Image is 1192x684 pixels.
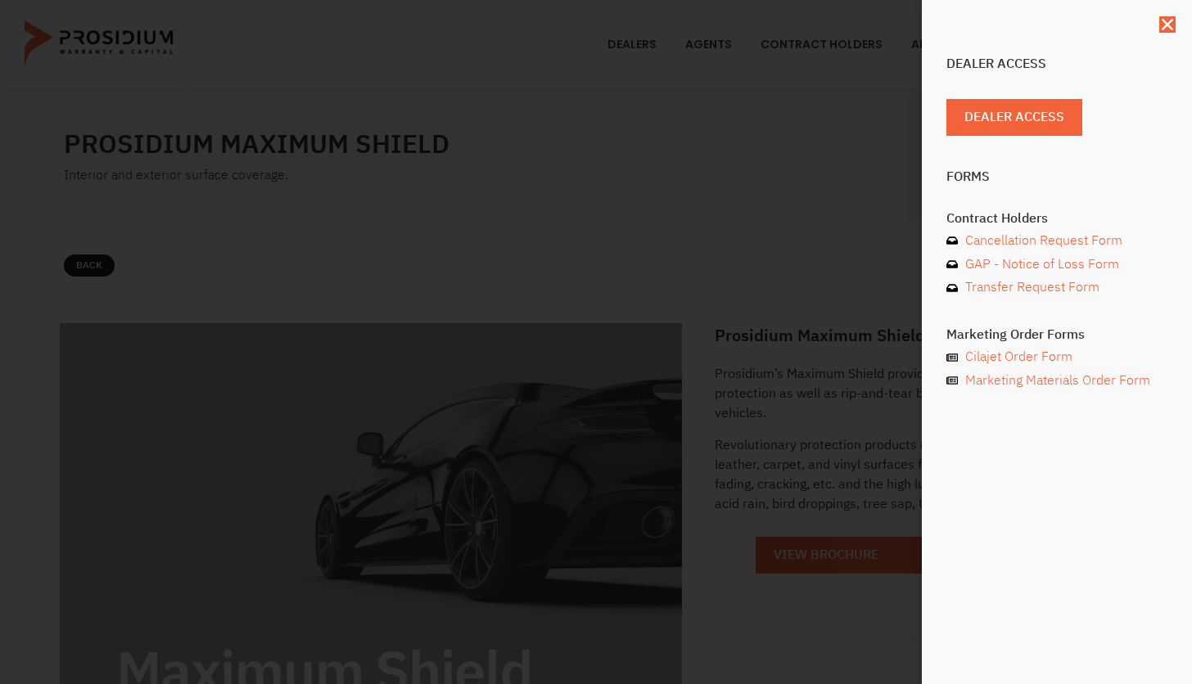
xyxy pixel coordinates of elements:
[964,106,1064,129] span: Dealer Access
[961,229,1122,253] span: Cancellation Request Form
[946,57,1167,70] h4: Dealer Access
[946,345,1167,369] a: Cilajet Order Form
[946,253,1167,277] a: GAP - Notice of Loss Form
[961,369,1150,393] span: Marketing Materials Order Form
[946,328,1167,341] h4: Marketing Order Forms
[946,212,1167,225] h4: Contract Holders
[961,345,1072,369] span: Cilajet Order Form
[1159,16,1176,33] a: Close
[961,253,1119,277] span: GAP - Notice of Loss Form
[946,170,1167,183] h4: Forms
[946,276,1167,299] a: Transfer Request Form
[946,229,1167,253] a: Cancellation Request Form
[946,369,1167,393] a: Marketing Materials Order Form
[961,276,1099,299] span: Transfer Request Form
[946,99,1082,136] a: Dealer Access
